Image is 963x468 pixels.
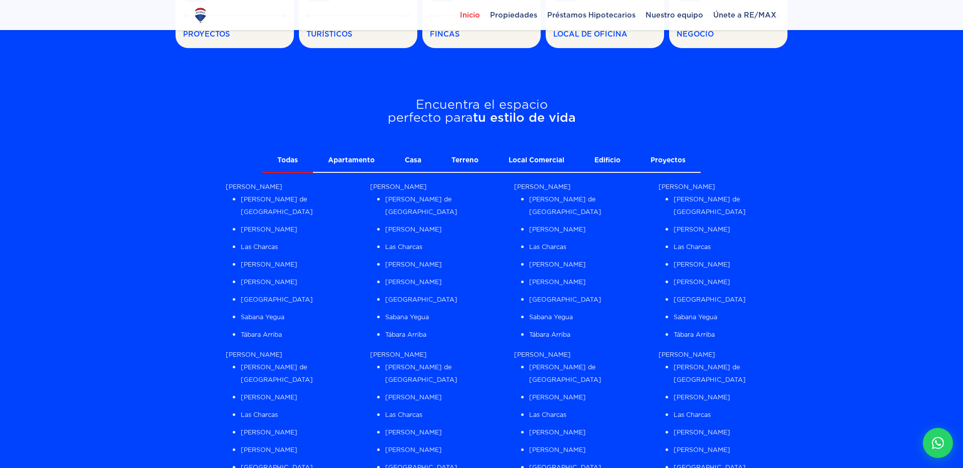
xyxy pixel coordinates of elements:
li: Terreno [436,149,494,173]
a: [PERSON_NAME] [226,351,282,358]
li: Todas [262,149,313,173]
a: [PERSON_NAME] de [GEOGRAPHIC_DATA] [529,363,601,383]
span: TURÍSTICOS [306,28,410,41]
span: FINCAS [430,28,533,41]
a: Sabana Yegua [674,313,717,321]
a: [PERSON_NAME] de [GEOGRAPHIC_DATA] [674,363,746,383]
a: [PERSON_NAME] [674,225,730,233]
span: Inicio [455,8,485,23]
a: [PERSON_NAME] [370,183,427,190]
a: [PERSON_NAME] de [GEOGRAPHIC_DATA] [241,363,313,383]
a: [PERSON_NAME] [241,393,297,401]
a: [PERSON_NAME] [241,446,297,453]
a: [PERSON_NAME] [529,278,586,286]
a: [PERSON_NAME] [241,428,297,436]
a: Terreno [436,149,494,172]
a: Las Charcas [385,411,422,418]
a: [PERSON_NAME] [674,446,730,453]
a: Las Charcas [529,243,566,251]
img: Logo de REMAX [192,7,209,24]
a: [GEOGRAPHIC_DATA] [529,296,601,303]
a: Sabana Yegua [385,313,429,321]
a: [PERSON_NAME] [385,428,442,436]
a: Las Charcas [674,243,711,251]
a: [PERSON_NAME] [529,261,586,268]
span: Préstamos Hipotecarios [542,8,640,23]
a: [PERSON_NAME] [241,261,297,268]
a: [PERSON_NAME] [659,351,715,358]
span: LOCAL DE OFICINA [553,28,657,41]
li: Proyectos [635,149,701,173]
span: NEGOCIO [677,28,780,41]
span: tu estilo de vida [473,110,576,125]
a: [PERSON_NAME] [385,393,442,401]
a: [PERSON_NAME] [385,261,442,268]
span: Nuestro equipo [640,8,708,23]
span: PROYECTOS [183,28,286,41]
a: [PERSON_NAME] [659,183,715,190]
a: Sabana Yegua [241,313,284,321]
a: [PERSON_NAME] [674,393,730,401]
a: [PERSON_NAME] de [GEOGRAPHIC_DATA] [385,363,457,383]
a: [PERSON_NAME] [514,351,571,358]
li: Local Comercial [494,149,579,173]
span: Únete a RE/MAX [708,8,781,23]
a: Casa [390,149,436,172]
a: Tábara Arriba [385,331,426,338]
a: Las Charcas [241,411,278,418]
a: Edificio [579,149,635,172]
a: Proyectos [635,149,701,172]
a: Las Charcas [674,411,711,418]
a: Todas [262,149,313,172]
a: Las Charcas [385,243,422,251]
h2: Encuentra el espacio perfecto para [176,98,787,124]
li: Casa [390,149,436,173]
a: [PERSON_NAME] [385,446,442,453]
a: [PERSON_NAME] [674,261,730,268]
a: Apartamento [313,149,390,172]
a: Las Charcas [529,411,566,418]
a: [PERSON_NAME] [529,225,586,233]
a: [PERSON_NAME] [529,428,586,436]
li: Edificio [579,149,635,173]
a: [PERSON_NAME] [241,278,297,286]
a: [PERSON_NAME] [514,183,571,190]
a: [PERSON_NAME] de [GEOGRAPHIC_DATA] [529,195,601,215]
li: Apartamento [313,149,390,173]
a: [PERSON_NAME] [385,278,442,286]
a: Tábara Arriba [674,331,715,338]
a: [GEOGRAPHIC_DATA] [674,296,746,303]
a: [PERSON_NAME] de [GEOGRAPHIC_DATA] [241,195,313,215]
a: [PERSON_NAME] de [GEOGRAPHIC_DATA] [385,195,457,215]
a: [PERSON_NAME] [529,393,586,401]
span: Propiedades [485,8,542,23]
a: [PERSON_NAME] [529,446,586,453]
a: [GEOGRAPHIC_DATA] [241,296,313,303]
a: Las Charcas [241,243,278,251]
a: [PERSON_NAME] de [GEOGRAPHIC_DATA] [674,195,746,215]
a: Tábara Arriba [241,331,282,338]
a: [PERSON_NAME] [674,428,730,436]
a: [PERSON_NAME] [385,225,442,233]
a: Local Comercial [494,149,579,172]
a: Sabana Yegua [529,313,573,321]
a: [PERSON_NAME] [241,225,297,233]
a: [PERSON_NAME] [226,183,282,190]
a: [PERSON_NAME] [674,278,730,286]
a: Tábara Arriba [529,331,570,338]
a: [PERSON_NAME] [370,351,427,358]
a: [GEOGRAPHIC_DATA] [385,296,457,303]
